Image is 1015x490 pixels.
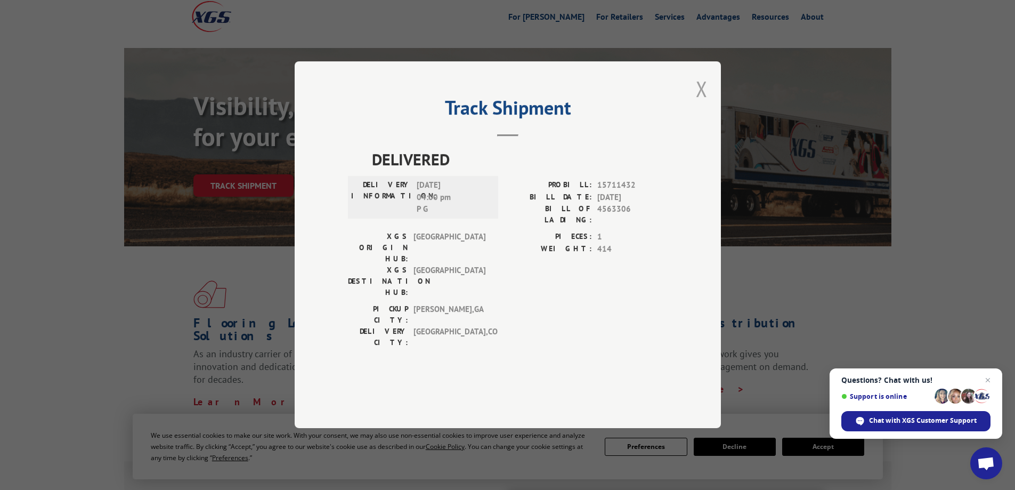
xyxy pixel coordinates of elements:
[597,204,668,226] span: 4563306
[413,326,485,349] span: [GEOGRAPHIC_DATA] , CO
[508,243,592,255] label: WEIGHT:
[413,231,485,265] span: [GEOGRAPHIC_DATA]
[597,231,668,244] span: 1
[508,231,592,244] label: PIECES:
[348,100,668,121] h2: Track Shipment
[348,265,408,299] label: XGS DESTINATION HUB:
[348,231,408,265] label: XGS ORIGIN HUB:
[869,416,977,425] span: Chat with XGS Customer Support
[508,180,592,192] label: PROBILL:
[413,304,485,326] span: [PERSON_NAME] , GA
[841,392,931,400] span: Support is online
[348,326,408,349] label: DELIVERY CITY:
[413,265,485,299] span: [GEOGRAPHIC_DATA]
[508,204,592,226] label: BILL OF LADING:
[597,243,668,255] span: 414
[508,191,592,204] label: BILL DATE:
[417,180,489,216] span: [DATE] 04:00 pm P G
[597,180,668,192] span: 15711432
[372,148,668,172] span: DELIVERED
[981,374,994,387] span: Close chat
[597,191,668,204] span: [DATE]
[841,411,990,431] div: Chat with XGS Customer Support
[348,304,408,326] label: PICKUP CITY:
[841,376,990,384] span: Questions? Chat with us!
[696,75,708,103] button: Close modal
[970,447,1002,479] div: Open chat
[351,180,411,216] label: DELIVERY INFORMATION:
